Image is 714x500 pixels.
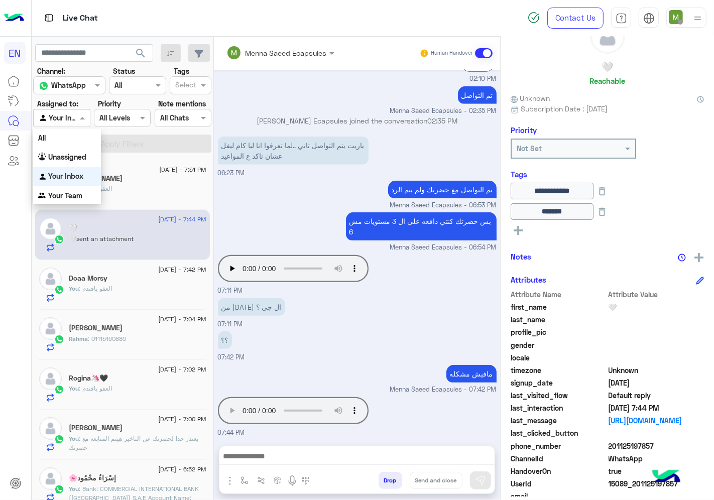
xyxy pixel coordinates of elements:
span: بعتذر جدا لحضرتك عن التاخير هيتم المتابعه مع حضرتك [69,435,199,451]
span: Menna Saeed Ecapsules - 06:54 PM [390,243,497,253]
span: Unknown [511,93,550,103]
img: create order [274,476,282,484]
span: العفو يافندم [79,285,112,292]
img: userImage [669,10,683,24]
img: defaultAdmin.png [39,268,62,290]
img: WhatsApp [54,385,64,395]
h5: 🤍 [69,224,78,232]
h5: mahmoud Samir [69,424,123,432]
label: Status [113,66,135,76]
span: phone_number [511,441,607,451]
span: Unknown [609,365,704,376]
span: [DATE] - 7:00 PM [158,415,206,424]
span: Menna Saeed Ecapsules - 07:42 PM [390,385,497,395]
span: 02:35 PM [427,116,457,125]
img: tab [43,12,55,24]
div: EN [4,42,26,64]
span: 🤍 [609,302,704,312]
img: spinner [528,12,540,24]
button: Send and close [410,472,462,489]
span: gender [511,340,607,350]
img: Logo [4,8,24,29]
span: search [135,47,147,59]
p: 16/8/2025, 6:54 PM [346,212,497,240]
span: Subscription Date : [DATE] [521,103,608,114]
span: 🤍 [69,235,77,242]
span: last_name [511,314,607,325]
a: Contact Us [547,8,604,29]
span: first_name [511,302,607,312]
b: Unassigned [48,153,86,161]
span: profile_pic [511,327,607,337]
span: 02:10 PM [470,74,497,84]
span: Default reply [609,390,704,401]
img: INBOX.AGENTFILTER.YOURTEAM [38,191,48,201]
img: defaultAdmin.png [39,467,62,490]
span: null [609,340,704,350]
span: 01115160880 [88,335,127,342]
p: 16/8/2025, 7:42 PM [446,365,497,383]
span: Menna Saeed Ecapsules - 02:35 PM [390,106,497,116]
span: You [69,385,79,392]
span: locale [511,352,607,363]
p: 16/8/2025, 7:11 PM [218,298,285,316]
span: Rahma [69,335,88,342]
img: defaultAdmin.png [590,19,625,53]
img: tab [643,13,655,24]
p: 16/8/2025, 6:23 PM [218,137,369,165]
h5: Doaa Morsy [69,274,108,283]
h5: إِسْرَاءُ محْمُود🌸 [69,474,116,482]
img: add [694,253,703,262]
span: timezone [511,365,607,376]
img: WhatsApp [54,234,64,244]
span: You [69,285,79,292]
span: You [69,485,79,492]
h6: Reachable [589,76,625,85]
button: search [129,44,153,66]
span: sent an attachment [77,235,134,242]
span: last_clicked_button [511,428,607,438]
button: create order [270,472,286,488]
h5: Rogina🦄🖤 [69,374,108,383]
span: Menna Saeed Ecapsules - 06:53 PM [390,201,497,210]
img: WhatsApp [54,285,64,295]
p: Live Chat [63,12,98,25]
h5: 🤍 [602,61,613,73]
span: العفو يافندم [79,385,112,392]
img: WhatsApp [54,334,64,344]
img: profile [691,12,704,25]
img: INBOX.AGENTFILTER.UNASSIGNED [38,153,48,163]
span: UserId [511,478,607,489]
span: last_interaction [511,403,607,413]
span: 07:42 PM [218,353,245,361]
span: HandoverOn [511,466,607,476]
h6: Notes [511,252,531,261]
span: signup_date [511,378,607,388]
label: Priority [98,98,121,109]
span: 15089_201125197857 [609,478,704,489]
button: select flow [236,472,253,488]
label: Assigned to: [37,98,78,109]
div: Select [174,79,196,92]
img: Trigger scenario [257,476,265,484]
span: ChannelId [511,453,607,464]
span: last_visited_flow [511,390,607,401]
h5: Rahma Abdallah [69,324,123,332]
label: Tags [174,66,189,76]
img: WhatsApp [54,484,64,494]
a: tab [611,8,631,29]
audio: Your browser does not support the audio tag. [218,397,369,424]
span: 06:23 PM [218,169,245,177]
button: Trigger scenario [253,472,270,488]
audio: Your browser does not support the audio tag. [218,255,369,282]
a: [URL][DOMAIN_NAME] [609,415,704,426]
img: send voice note [286,475,298,487]
img: defaultAdmin.png [39,317,62,340]
span: Attribute Value [609,289,704,300]
b: All [38,134,46,142]
span: 2 [609,453,704,464]
span: [DATE] - 7:02 PM [158,365,206,374]
p: 16/8/2025, 6:53 PM [388,181,497,198]
img: WhatsApp [54,434,64,444]
span: Attribute Name [511,289,607,300]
